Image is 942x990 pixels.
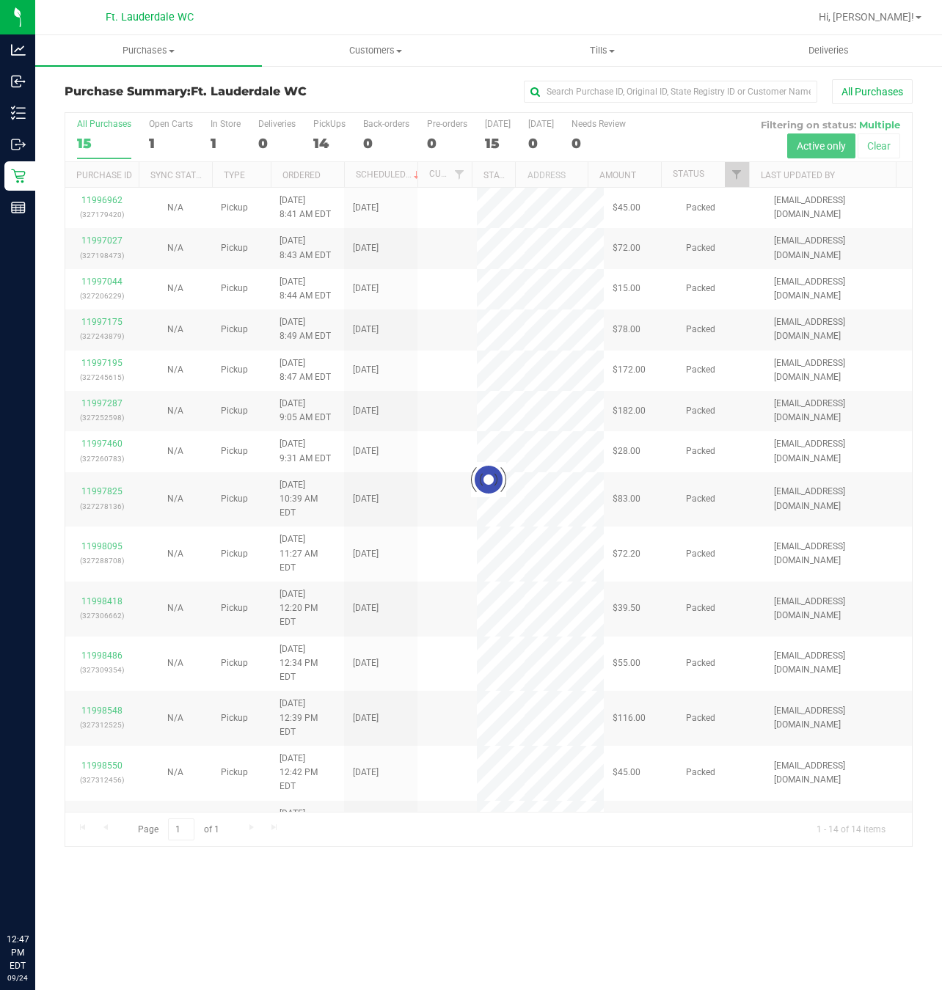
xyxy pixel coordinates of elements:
[524,81,817,103] input: Search Purchase ID, Original ID, State Registry ID or Customer Name...
[11,43,26,57] inline-svg: Analytics
[11,200,26,215] inline-svg: Reports
[263,44,488,57] span: Customers
[789,44,869,57] span: Deliveries
[715,35,942,66] a: Deliveries
[832,79,913,104] button: All Purchases
[191,84,307,98] span: Ft. Lauderdale WC
[489,35,715,66] a: Tills
[11,106,26,120] inline-svg: Inventory
[819,11,914,23] span: Hi, [PERSON_NAME]!
[15,873,59,917] iframe: Resource center
[65,85,347,98] h3: Purchase Summary:
[11,169,26,183] inline-svg: Retail
[35,35,262,66] a: Purchases
[106,11,194,23] span: Ft. Lauderdale WC
[489,44,715,57] span: Tills
[7,933,29,972] p: 12:47 PM EDT
[262,35,489,66] a: Customers
[11,74,26,89] inline-svg: Inbound
[35,44,262,57] span: Purchases
[7,972,29,983] p: 09/24
[11,137,26,152] inline-svg: Outbound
